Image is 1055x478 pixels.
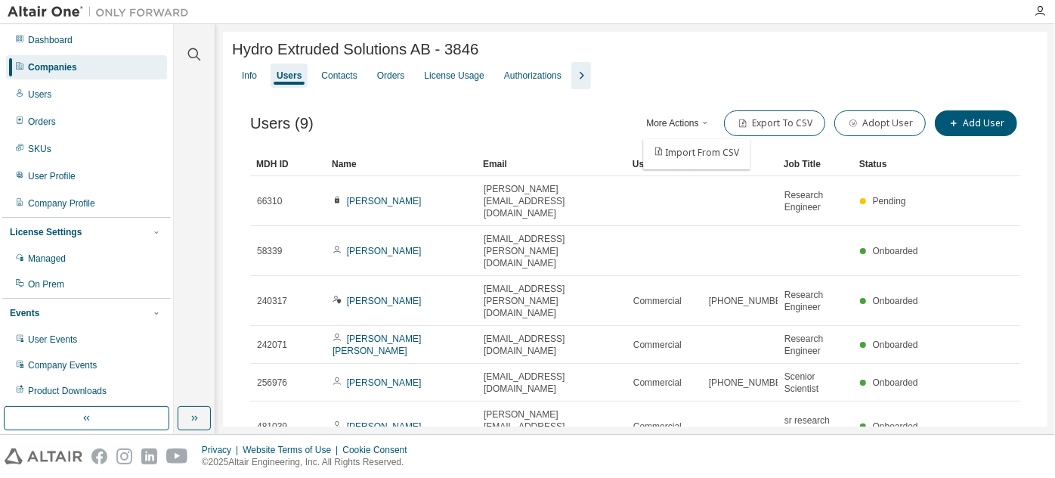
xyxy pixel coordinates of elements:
span: Scenior Scientist [784,371,846,395]
img: linkedin.svg [141,449,157,464]
div: SKUs [28,143,51,155]
span: Research Engineer [784,333,846,357]
span: Research Engineer [784,289,846,313]
div: Company Events [28,359,97,371]
button: Adopt User [834,110,926,136]
div: Privacy [202,444,243,456]
div: License Usage [424,70,484,82]
div: Email [483,152,620,176]
span: sr research eng [784,414,846,439]
span: [EMAIL_ADDRESS][PERSON_NAME][DOMAIN_NAME] [484,283,620,319]
span: 58339 [257,245,282,257]
a: [PERSON_NAME] [PERSON_NAME] [333,334,421,356]
div: Users [28,88,51,101]
span: [EMAIL_ADDRESS][DOMAIN_NAME] [484,371,620,395]
img: youtube.svg [166,449,188,464]
button: Export To CSV [724,110,825,136]
span: Pending [873,196,906,206]
img: instagram.svg [116,449,132,464]
div: User Profile [28,170,76,182]
a: [PERSON_NAME] [347,196,422,206]
div: Name [332,152,471,176]
div: License Settings [10,226,82,238]
span: [EMAIL_ADDRESS][PERSON_NAME][DOMAIN_NAME] [484,233,620,269]
button: Add User [935,110,1017,136]
span: [PERSON_NAME][EMAIL_ADDRESS][DOMAIN_NAME] [484,408,620,445]
div: Job Title [784,152,847,176]
a: [PERSON_NAME] [347,296,422,306]
img: Altair One [8,5,196,20]
div: Authorizations [504,70,562,82]
div: Dashboard [28,34,73,46]
span: 242071 [257,339,287,351]
span: 256976 [257,377,287,389]
div: Contacts [321,70,357,82]
div: MDH ID [256,152,320,176]
div: Companies [28,61,77,73]
div: Import From CSV [650,142,744,163]
span: [PHONE_NUMBER] [709,377,790,389]
span: Onboarded [873,296,918,306]
img: facebook.svg [91,449,107,464]
span: [EMAIL_ADDRESS][DOMAIN_NAME] [484,333,620,357]
button: More Actions [642,110,715,136]
span: Users (9) [250,115,314,132]
span: Onboarded [873,340,918,350]
div: Managed [28,253,66,265]
span: Research Engineer [784,189,846,213]
span: Hydro Extruded Solutions AB - 3846 [232,41,478,58]
div: Status [859,152,923,176]
a: [PERSON_NAME] [347,421,422,432]
span: [PERSON_NAME][EMAIL_ADDRESS][DOMAIN_NAME] [484,183,620,219]
span: 240317 [257,295,287,307]
p: © 2025 Altair Engineering, Inc. All Rights Reserved. [202,456,416,469]
div: Company Profile [28,197,95,210]
a: [PERSON_NAME] [347,377,422,388]
a: [PERSON_NAME] [347,246,422,256]
div: Users [277,70,302,82]
span: Commercial [633,421,682,433]
span: 481039 [257,421,287,433]
div: Info [242,70,257,82]
span: 66310 [257,195,282,207]
div: More Actions [644,139,750,166]
div: Orders [377,70,405,82]
span: Commercial [633,377,682,389]
img: altair_logo.svg [5,449,82,464]
span: Onboarded [873,246,918,256]
div: Cookie Consent [342,444,416,456]
span: Commercial [633,339,682,351]
span: [PHONE_NUMBER] [709,295,790,307]
div: User Category [633,152,696,176]
span: Commercial [633,295,682,307]
div: Product Downloads [28,385,107,397]
span: Onboarded [873,421,918,432]
div: On Prem [28,278,64,290]
span: Onboarded [873,377,918,388]
div: Orders [28,116,56,128]
div: Website Terms of Use [243,444,342,456]
div: Events [10,307,39,319]
div: User Events [28,334,77,346]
